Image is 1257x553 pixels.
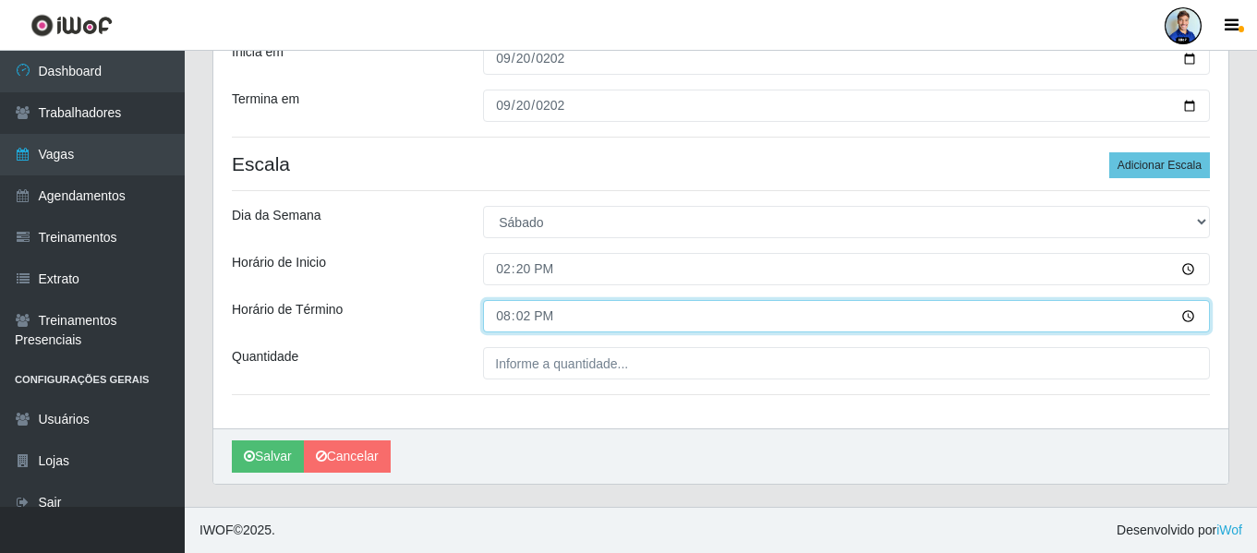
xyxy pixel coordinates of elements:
[232,42,284,62] label: Inicia em
[483,42,1210,75] input: 00/00/0000
[199,523,234,537] span: IWOF
[232,206,321,225] label: Dia da Semana
[199,521,275,540] span: © 2025 .
[1117,521,1242,540] span: Desenvolvido por
[483,253,1210,285] input: 00:00
[232,90,299,109] label: Termina em
[232,300,343,319] label: Horário de Término
[1109,152,1210,178] button: Adicionar Escala
[483,300,1210,332] input: 00:00
[483,90,1210,122] input: 00/00/0000
[1216,523,1242,537] a: iWof
[304,440,391,473] a: Cancelar
[30,14,113,37] img: CoreUI Logo
[483,347,1210,379] input: Informe a quantidade...
[232,440,304,473] button: Salvar
[232,347,298,367] label: Quantidade
[232,253,326,272] label: Horário de Inicio
[232,152,1210,175] h4: Escala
